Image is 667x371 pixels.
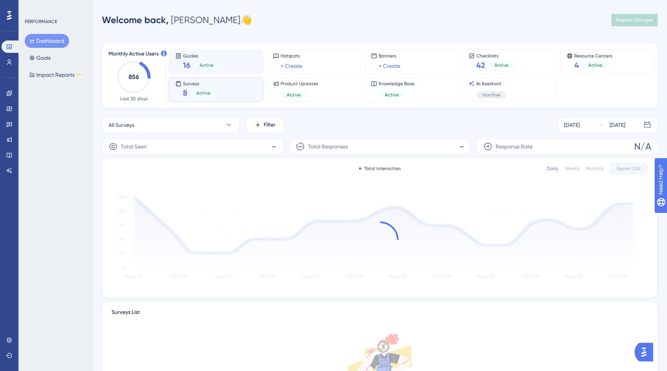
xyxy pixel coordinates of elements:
[18,2,48,11] span: Need Help?
[108,120,134,130] span: All Surveys
[611,14,658,26] button: Publish Changes
[476,81,506,87] span: AI Assistant
[574,53,612,58] span: Resource Centers
[102,14,252,26] div: [PERSON_NAME] 👋
[183,81,217,86] span: Surveys
[476,53,515,58] span: Checklists
[281,53,302,59] span: Hotspots
[617,165,641,172] span: Export CSV
[564,120,580,130] div: [DATE]
[129,73,139,81] text: 856
[102,14,169,25] span: Welcome back,
[287,92,301,98] span: Active
[196,90,210,96] span: Active
[264,120,276,130] span: Filter
[25,68,88,82] button: Impact ReportsBETA
[616,17,653,23] span: Publish Changes
[281,61,302,71] a: + Create
[609,120,625,130] div: [DATE]
[281,81,318,87] span: Product Updates
[379,53,400,59] span: Banners
[379,61,400,71] a: + Create
[609,162,648,175] button: Export CSV
[183,53,220,58] span: Guides
[496,142,533,151] span: Response Rate
[385,92,399,98] span: Active
[25,19,57,25] div: PERFORMANCE
[574,60,579,71] span: 4
[482,92,500,98] span: Inactive
[245,117,284,133] button: Filter
[272,140,276,153] span: -
[120,96,147,102] span: Last 30 days
[564,165,580,172] div: Weekly
[634,140,651,153] span: N/A
[359,165,401,172] div: Total Interaction
[459,140,464,153] span: -
[183,60,190,71] span: 16
[308,142,348,151] span: Total Responses
[586,165,603,172] div: Monthly
[588,62,602,68] span: Active
[183,88,187,98] span: 8
[476,60,485,71] span: 42
[379,81,415,87] span: Knowledge Base
[494,62,508,68] span: Active
[108,49,159,59] span: Monthly Active Users
[102,117,239,133] button: All Surveys
[121,142,147,151] span: Total Seen
[25,34,69,48] button: Dashboard
[25,51,55,65] button: Goals
[112,308,140,322] span: Surveys List
[635,341,658,364] iframe: UserGuiding AI Assistant Launcher
[76,73,83,77] div: BETA
[547,165,558,172] div: Daily
[200,62,213,68] span: Active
